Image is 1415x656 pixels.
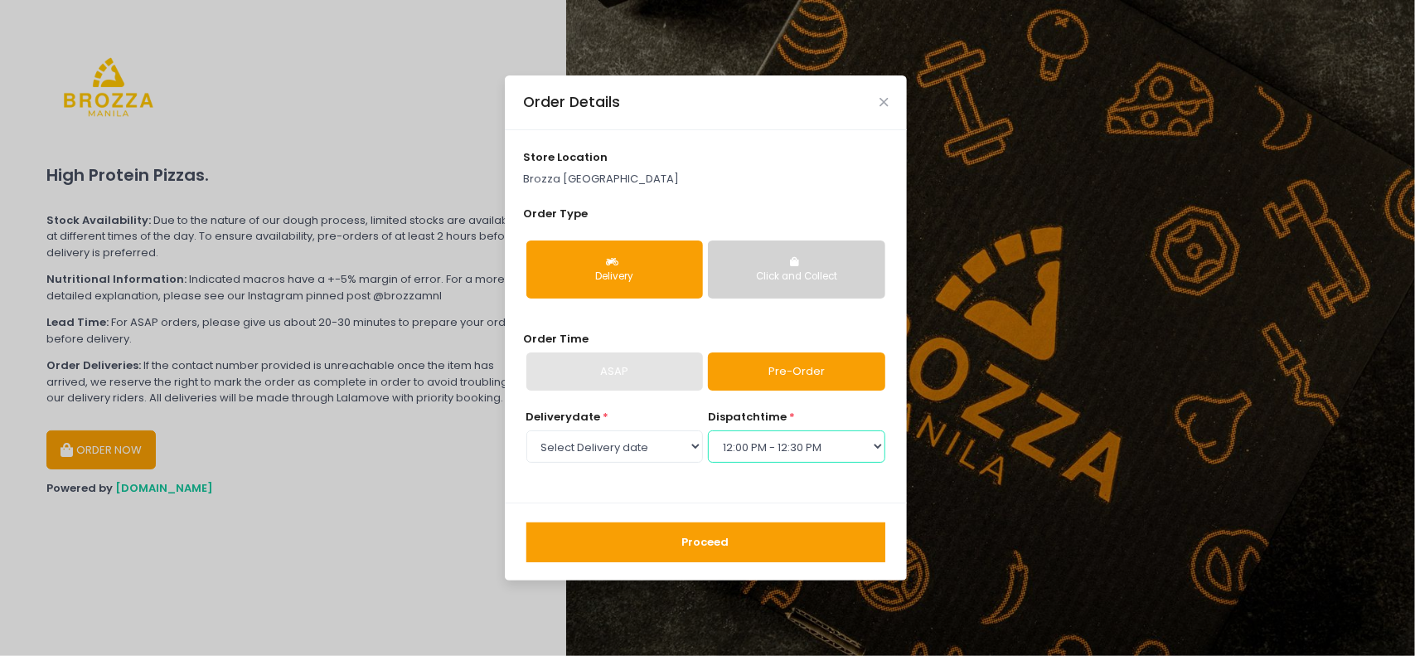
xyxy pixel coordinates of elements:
span: store location [523,149,608,165]
button: Proceed [526,522,885,562]
div: Order Details [523,91,620,113]
button: Delivery [526,241,703,299]
span: Order Type [523,206,588,221]
button: Click and Collect [708,241,884,299]
div: Click and Collect [720,270,873,284]
span: Delivery date [526,409,601,425]
span: Order Time [523,331,589,347]
span: dispatch time [708,409,787,425]
p: Brozza [GEOGRAPHIC_DATA] [523,171,888,187]
a: Pre-Order [708,352,884,391]
button: Close [880,98,888,106]
div: Delivery [538,270,691,284]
